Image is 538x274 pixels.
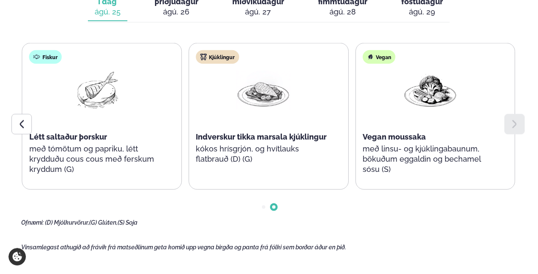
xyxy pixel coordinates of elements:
span: Ofnæmi: [21,219,44,226]
img: Vegan.svg [367,54,374,60]
div: ágú. 25 [95,7,121,17]
div: ágú. 27 [232,7,284,17]
div: ágú. 29 [401,7,443,17]
div: Kjúklingur [196,50,239,64]
span: Vegan moussaka [363,132,426,141]
img: fish.svg [34,54,40,60]
img: chicken.svg [200,54,207,60]
span: Go to slide 2 [272,205,276,209]
div: Fiskur [29,50,62,64]
span: (G) Glúten, [89,219,118,226]
img: Vegan.png [403,71,457,110]
div: Vegan [363,50,395,64]
div: ágú. 28 [318,7,367,17]
p: með linsu- og kjúklingabaunum, bökuðum eggaldin og bechamel sósu (S) [363,144,498,174]
span: Létt saltaður þorskur [29,132,107,141]
p: kókos hrísgrjón, og hvítlauks flatbrauð (D) (G) [196,144,331,164]
img: Fish.png [70,71,124,110]
img: Chicken-breast.png [236,71,290,110]
span: Indverskur tikka marsala kjúklingur [196,132,327,141]
div: ágú. 26 [155,7,198,17]
span: Go to slide 1 [262,205,265,209]
p: með tómötum og papriku, létt krydduðu cous cous með ferskum kryddum (G) [29,144,164,174]
a: Cookie settings [8,248,26,265]
span: (S) Soja [118,219,138,226]
span: Vinsamlegast athugið að frávik frá matseðlinum geta komið upp vegna birgða og panta frá fólki sem... [21,244,346,251]
span: (D) Mjólkurvörur, [45,219,89,226]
